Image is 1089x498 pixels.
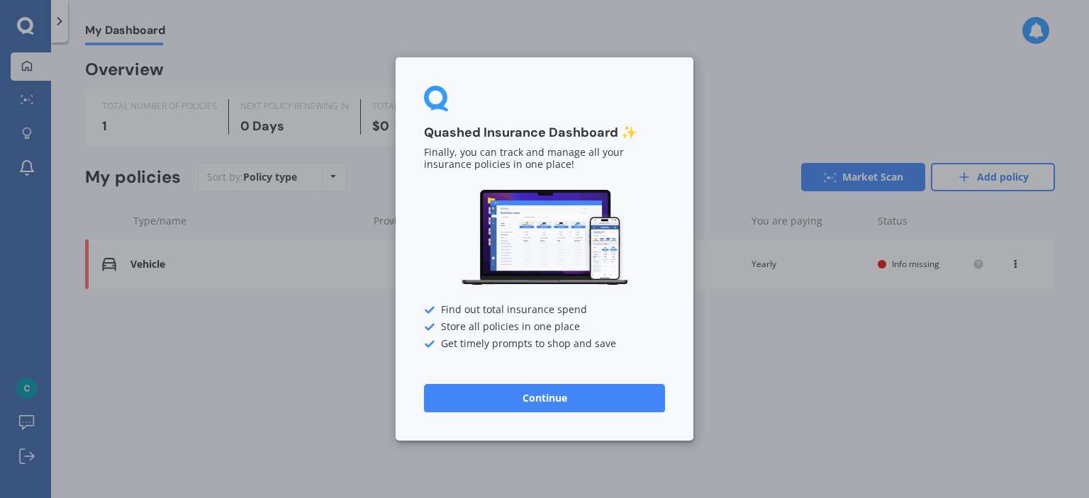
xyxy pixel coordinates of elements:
div: Get timely prompts to shop and save [424,339,665,350]
div: Store all policies in one place [424,322,665,333]
div: Find out total insurance spend [424,305,665,316]
h3: Quashed Insurance Dashboard ✨ [424,125,665,141]
button: Continue [424,384,665,412]
p: Finally, you can track and manage all your insurance policies in one place! [424,147,665,171]
img: Dashboard [459,188,630,288]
